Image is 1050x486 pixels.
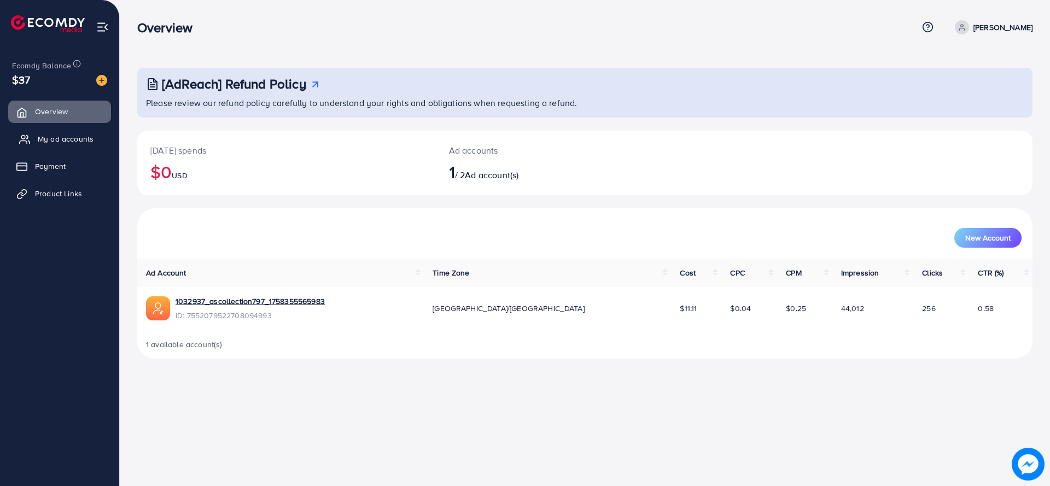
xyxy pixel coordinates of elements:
span: Overview [35,106,68,117]
img: logo [11,15,85,32]
span: Ad Account [146,267,186,278]
span: Impression [841,267,879,278]
button: New Account [954,228,1022,248]
p: Ad accounts [449,144,646,157]
a: Product Links [8,183,111,204]
span: 44,012 [841,303,864,314]
span: $37 [12,72,30,87]
span: $11.11 [680,303,697,314]
span: [GEOGRAPHIC_DATA]/[GEOGRAPHIC_DATA] [433,303,585,314]
span: 0.58 [978,303,994,314]
span: USD [172,170,187,181]
img: ic-ads-acc.e4c84228.svg [146,296,170,320]
h3: [AdReach] Refund Policy [162,76,306,92]
span: CPM [786,267,801,278]
span: 1 [449,159,455,184]
span: CTR (%) [978,267,1004,278]
img: image [1012,448,1045,481]
span: New Account [965,234,1011,242]
span: My ad accounts [38,133,94,144]
span: $0.04 [730,303,751,314]
h3: Overview [137,20,201,36]
img: menu [96,21,109,33]
a: Payment [8,155,111,177]
a: My ad accounts [8,128,111,150]
span: CPC [730,267,744,278]
span: Ad account(s) [465,169,518,181]
span: Cost [680,267,696,278]
a: [PERSON_NAME] [950,20,1032,34]
span: Product Links [35,188,82,199]
span: Ecomdy Balance [12,60,71,71]
span: 1 available account(s) [146,339,223,350]
p: [PERSON_NAME] [973,21,1032,34]
span: 256 [922,303,935,314]
span: $0.25 [786,303,806,314]
span: Time Zone [433,267,469,278]
p: [DATE] spends [150,144,423,157]
img: image [96,75,107,86]
span: Payment [35,161,66,172]
p: Please review our refund policy carefully to understand your rights and obligations when requesti... [146,96,1026,109]
a: Overview [8,101,111,122]
h2: $0 [150,161,423,182]
span: Clicks [922,267,943,278]
a: 1032937_ascollection797_1758355565983 [176,296,325,307]
h2: / 2 [449,161,646,182]
span: ID: 7552079522708094993 [176,310,325,321]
